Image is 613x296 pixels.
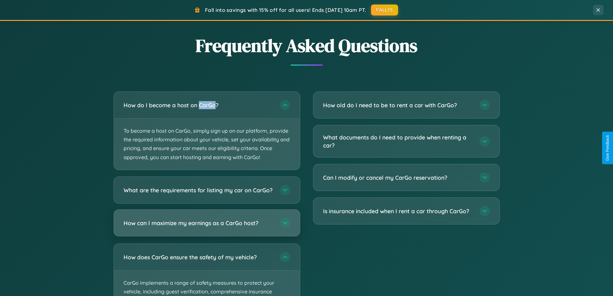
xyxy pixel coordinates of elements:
h2: Frequently Asked Questions [114,33,500,58]
h3: How does CarGo ensure the safety of my vehicle? [124,253,274,261]
h3: What are the requirements for listing my car on CarGo? [124,186,274,194]
button: FALL15 [371,5,398,15]
h3: How do I become a host on CarGo? [124,101,274,109]
h3: How can I maximize my earnings as a CarGo host? [124,219,274,227]
p: To become a host on CarGo, simply sign up on our platform, provide the required information about... [114,119,300,170]
span: Fall into savings with 15% off for all users! Ends [DATE] 10am PT. [205,7,366,13]
h3: What documents do I need to provide when renting a car? [323,133,473,149]
div: Give Feedback [605,135,610,161]
h3: Is insurance included when I rent a car through CarGo? [323,207,473,215]
h3: Can I modify or cancel my CarGo reservation? [323,174,473,182]
h3: How old do I need to be to rent a car with CarGo? [323,101,473,109]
